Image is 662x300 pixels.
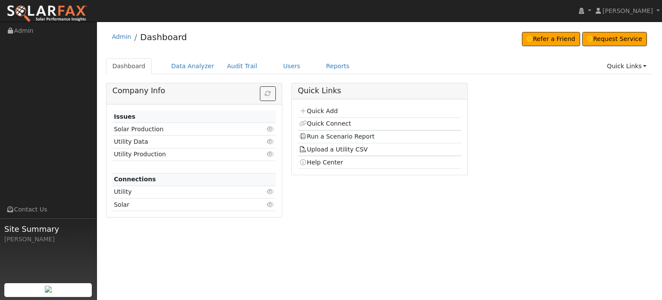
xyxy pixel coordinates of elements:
[4,223,92,235] span: Site Summary
[114,113,135,120] strong: Issues
[140,32,187,42] a: Dashboard
[6,5,87,23] img: SolarFax
[45,286,52,293] img: retrieve
[4,235,92,244] div: [PERSON_NAME]
[112,199,250,211] td: Solar
[299,146,368,153] a: Upload a Utility CSV
[267,139,275,145] i: Click to view
[582,32,647,47] a: Request Service
[267,189,275,195] i: Click to view
[299,133,375,140] a: Run a Scenario Report
[165,58,221,74] a: Data Analyzer
[221,58,264,74] a: Audit Trail
[299,159,343,166] a: Help Center
[112,148,250,161] td: Utility Production
[112,86,276,95] h5: Company Info
[267,126,275,132] i: Click to view
[112,123,250,136] td: Solar Production
[267,151,275,157] i: Click to view
[114,176,156,183] strong: Connections
[603,7,653,14] span: [PERSON_NAME]
[299,120,351,127] a: Quick Connect
[112,186,250,198] td: Utility
[112,136,250,148] td: Utility Data
[277,58,307,74] a: Users
[320,58,356,74] a: Reports
[267,202,275,208] i: Click to view
[106,58,152,74] a: Dashboard
[298,86,461,95] h5: Quick Links
[600,58,653,74] a: Quick Links
[522,32,580,47] a: Refer a Friend
[112,33,131,40] a: Admin
[299,107,337,114] a: Quick Add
